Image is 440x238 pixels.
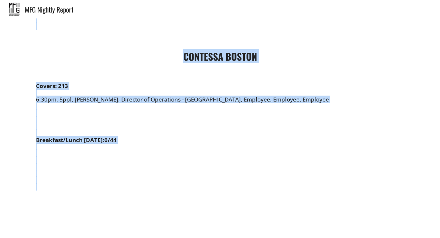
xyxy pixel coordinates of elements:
[183,49,257,63] strong: CONTESSA BOSTON
[36,136,104,144] strong: Breakfast/Lunch [DATE]:
[36,82,68,90] strong: Covers: 213
[36,83,404,136] div: 6:30pm, 5ppl, [PERSON_NAME], Director of Operations - [GEOGRAPHIC_DATA], Employee, Employee, Empl...
[25,6,440,13] div: MFG Nightly Report
[104,136,117,144] strong: 0/44
[9,3,19,16] img: mfg_nightly.jpeg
